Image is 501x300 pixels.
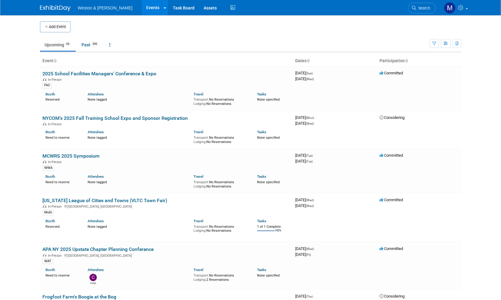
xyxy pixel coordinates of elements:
div: No Reservations No Reservations [194,96,248,106]
a: NYCOM's 2025 Fall Training School Expo and Sponsor Registration [42,115,188,121]
span: In-Person [48,205,64,209]
span: - [314,71,314,75]
div: WAT [42,259,53,264]
span: (Fri) [306,253,311,256]
span: (Mon) [306,116,314,120]
a: Attendees [88,130,104,134]
a: MCWRS 2025 Symposium [42,153,100,159]
span: [DATE] [295,71,314,75]
span: 296 [91,42,99,46]
span: [DATE] [295,198,316,202]
span: 63 [64,42,71,46]
a: Booth [45,92,55,96]
div: None tagged [88,223,189,229]
a: Tasks [257,268,266,272]
img: Cailyn Locci [89,274,97,281]
span: Lodging: [194,140,206,144]
span: In-Person [48,78,64,82]
span: Lodging: [194,278,206,282]
div: None tagged [88,179,189,184]
div: No Reservations 2 Reservations [194,272,248,282]
span: (Sun) [306,72,313,75]
span: [DATE] [295,252,311,257]
a: Search [408,3,436,13]
span: None specified [257,273,280,277]
span: In-Person [48,254,64,258]
div: FAC [42,83,52,88]
span: [DATE] [295,115,316,120]
span: Weston & [PERSON_NAME] [78,5,133,10]
span: In-Person [48,122,64,126]
div: Reserved [45,96,79,102]
a: Sort by Start Date [307,58,310,63]
span: [DATE] [295,246,316,251]
span: (Wed) [306,247,314,251]
img: In-Person Event [43,205,46,208]
a: Frogfoot Farm's Boogie at the Bog [42,294,116,300]
span: (Wed) [306,204,314,208]
div: Multi [42,210,54,215]
span: None specified [257,180,280,184]
img: ExhibitDay [40,5,71,11]
span: - [314,153,314,158]
a: Tasks [257,92,266,96]
a: Travel [194,130,203,134]
img: In-Person Event [43,78,46,81]
div: Cailyn Locci [89,281,97,285]
span: In-Person [48,160,64,164]
span: Considering [379,115,405,120]
a: Travel [194,92,203,96]
span: (Wed) [306,77,314,81]
div: Reserved [45,223,79,229]
span: - [314,294,314,298]
a: Past296 [77,39,103,51]
span: Transport: [194,225,209,229]
a: Attendees [88,92,104,96]
div: [GEOGRAPHIC_DATA], [GEOGRAPHIC_DATA] [42,253,290,258]
span: Search [416,6,430,10]
div: No Reservations No Reservations [194,134,248,144]
a: [US_STATE] League of Cities and Towns (VLTC Town Fair) [42,198,167,203]
a: Sort by Event Name [53,58,56,63]
span: (Tue) [306,160,313,163]
div: WWA [42,165,54,171]
a: Sort by Participation Type [405,58,408,63]
a: Tasks [257,219,266,223]
span: [DATE] [295,153,314,158]
div: [GEOGRAPHIC_DATA], [GEOGRAPHIC_DATA] [42,204,290,209]
th: Participation [377,56,461,66]
a: Travel [194,268,203,272]
span: [DATE] [295,203,314,208]
th: Event [40,56,293,66]
span: Lodging: [194,229,206,233]
a: Booth [45,174,55,179]
a: Tasks [257,130,266,134]
a: Upcoming63 [40,39,76,51]
a: Travel [194,174,203,179]
img: In-Person Event [43,254,46,257]
a: Booth [45,219,55,223]
div: None tagged [88,96,189,102]
span: (Thu) [306,295,313,298]
span: Considering [379,294,405,298]
td: 100% [275,229,281,237]
span: Lodging: [194,184,206,188]
button: Add Event [40,21,71,32]
span: None specified [257,136,280,140]
div: Need to reserve [45,134,79,140]
span: Transport: [194,98,209,102]
span: [DATE] [295,294,314,298]
span: Committed [379,198,403,202]
img: In-Person Event [43,160,46,163]
span: Transport: [194,180,209,184]
div: 1 of 1 Complete [257,225,290,229]
span: Lodging: [194,102,206,106]
img: Mary Ann Trujillo [444,2,456,14]
a: Booth [45,130,55,134]
span: Transport: [194,273,209,277]
a: Travel [194,219,203,223]
span: Transport: [194,136,209,140]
